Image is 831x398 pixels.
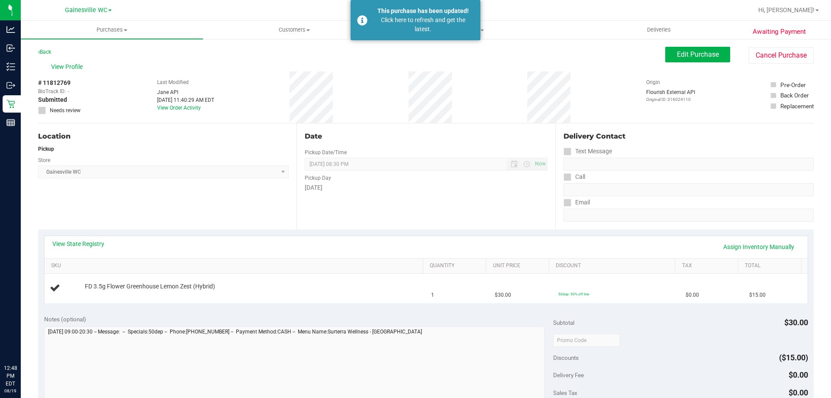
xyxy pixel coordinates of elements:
[372,16,474,34] div: Click here to refresh and get the latest.
[779,353,808,362] span: ($15.00)
[157,105,201,111] a: View Order Activity
[749,47,814,64] button: Cancel Purchase
[50,107,81,114] span: Needs review
[305,131,547,142] div: Date
[51,262,419,269] a: SKU
[68,87,69,95] span: -
[753,27,806,37] span: Awaiting Payment
[38,49,51,55] a: Back
[21,21,203,39] a: Purchases
[6,44,15,52] inline-svg: Inbound
[745,262,798,269] a: Total
[553,319,574,326] span: Subtotal
[305,183,547,192] div: [DATE]
[780,81,806,89] div: Pre-Order
[157,88,214,96] div: Jane API
[26,327,36,338] iframe: Resource center unread badge
[789,388,808,397] span: $0.00
[21,26,203,34] span: Purchases
[635,26,683,34] span: Deliveries
[665,47,730,62] button: Edit Purchase
[553,334,620,347] input: Promo Code
[564,158,814,171] input: Format: (999) 999-9999
[9,329,35,355] iframe: Resource center
[780,91,809,100] div: Back Order
[6,100,15,108] inline-svg: Retail
[646,78,660,86] label: Origin
[749,291,766,299] span: $15.00
[493,262,546,269] a: Unit Price
[203,26,385,34] span: Customers
[646,96,695,103] p: Original ID: 316024110
[203,21,385,39] a: Customers
[305,149,347,156] label: Pickup Date/Time
[372,6,474,16] div: This purchase has been updated!
[6,81,15,90] inline-svg: Outbound
[430,262,483,269] a: Quantity
[65,6,107,14] span: Gainesville WC
[784,318,808,327] span: $30.00
[85,282,215,291] span: FD 3.5g Flower Greenhouse Lemon Zest (Hybrid)
[4,364,17,388] p: 12:48 PM EDT
[686,291,699,299] span: $0.00
[38,87,66,95] span: BioTrack ID:
[38,146,54,152] strong: Pickup
[564,131,814,142] div: Delivery Contact
[305,174,331,182] label: Pickup Day
[553,350,579,366] span: Discounts
[718,239,800,254] a: Assign Inventory Manually
[38,156,50,164] label: Store
[38,78,71,87] span: # 11812769
[431,291,434,299] span: 1
[157,78,189,86] label: Last Modified
[51,62,86,71] span: View Profile
[758,6,815,13] span: Hi, [PERSON_NAME]!
[4,388,17,394] p: 08/19
[677,50,719,58] span: Edit Purchase
[38,131,289,142] div: Location
[44,316,86,323] span: Notes (optional)
[6,25,15,34] inline-svg: Analytics
[564,183,814,196] input: Format: (999) 999-9999
[6,118,15,127] inline-svg: Reports
[564,196,590,209] label: Email
[38,95,67,104] span: Submitted
[789,370,808,379] span: $0.00
[52,239,104,248] a: View State Registry
[553,372,584,379] span: Delivery Fee
[564,171,585,183] label: Call
[556,262,672,269] a: Discount
[495,291,511,299] span: $30.00
[6,62,15,71] inline-svg: Inventory
[157,96,214,104] div: [DATE] 11:40:29 AM EDT
[780,102,814,110] div: Replacement
[558,292,589,296] span: 50dep: 50% off line
[553,389,577,396] span: Sales Tax
[682,262,735,269] a: Tax
[568,21,750,39] a: Deliveries
[646,88,695,103] div: Flourish External API
[564,145,612,158] label: Text Message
